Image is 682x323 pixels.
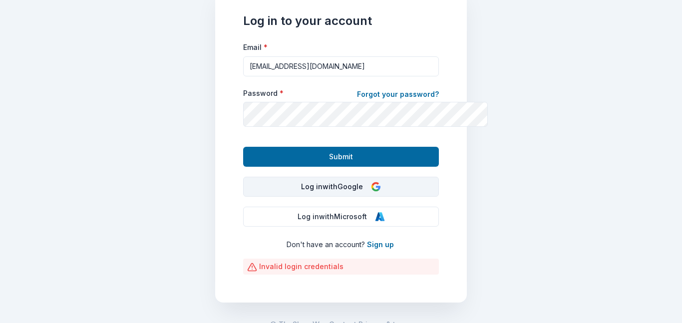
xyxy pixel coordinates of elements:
[367,240,394,249] a: Sign up
[375,212,385,222] img: Microsoft Logo
[287,240,365,249] span: Don ' t have an account?
[243,177,439,197] button: Log inwithGoogle
[357,88,439,102] a: Forgot your password?
[371,182,381,192] img: Google Logo
[329,151,353,163] span: Submit
[243,207,439,227] button: Log inwithMicrosoft
[243,13,439,29] h1: Log in to your account
[243,88,284,98] label: Password
[243,259,439,275] div: Invalid login credentials
[243,147,439,167] button: Submit
[243,42,268,52] label: Email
